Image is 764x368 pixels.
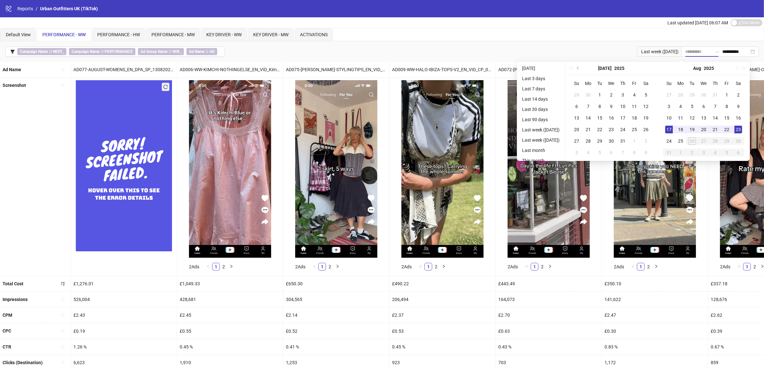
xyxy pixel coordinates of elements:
span: ∋ [69,48,135,55]
li: Last 7 days [519,85,562,93]
div: 12 [688,114,696,122]
li: Next Page [652,263,660,271]
td: 2025-08-11 [675,112,686,124]
div: 13 [700,114,708,122]
td: 2025-08-10 [663,112,675,124]
span: Urban Outfitters UK (TikTok) [40,6,98,11]
a: 1 [743,263,751,270]
b: Ad Name [189,49,204,54]
th: Th [709,78,721,89]
div: 10 [665,114,673,122]
td: 2025-08-02 [733,89,744,101]
div: 12 [642,103,650,110]
span: left [313,264,316,268]
span: ∋ [138,48,184,55]
div: 15 [596,114,604,122]
td: 2025-07-19 [640,112,652,124]
li: Next Page [334,263,341,271]
div: 20 [700,126,708,133]
div: 14 [584,114,592,122]
button: right [440,263,448,271]
div: 27 [665,91,673,99]
li: 2 [432,263,440,271]
td: 2025-07-13 [571,112,582,124]
span: PERFORMANCE - MW [151,32,195,37]
div: 31 [665,149,673,156]
li: Next Page [546,263,554,271]
td: 2025-07-15 [594,112,605,124]
td: 2025-07-27 [571,135,582,147]
span: swap-right [715,49,720,54]
div: 31 [619,137,627,145]
b: AD [210,49,215,54]
td: 2025-08-06 [698,101,709,112]
li: 2 [538,263,546,271]
th: Sa [640,78,652,89]
a: 1 [637,263,644,270]
li: Previous Page [311,263,318,271]
button: Previous month (PageUp) [575,62,582,75]
a: 2 [220,263,227,270]
span: sort-ascending [61,67,65,72]
td: 2025-08-03 [663,101,675,112]
td: 2025-07-29 [686,89,698,101]
div: 14 [711,114,719,122]
div: 7 [619,149,627,156]
div: 25 [631,126,638,133]
div: 3 [700,149,708,156]
td: 2025-08-04 [675,101,686,112]
td: 2025-08-22 [721,124,733,135]
span: sort-ascending [61,360,65,364]
td: 2025-08-21 [709,124,721,135]
td: 2025-08-09 [640,147,652,158]
button: Campaign Name ∋ NEST_Campaign Name ∋ PERFORMANCEAd Group Name ∋ WW_Ad Name ∋ AD [5,46,225,57]
div: 22 [723,126,731,133]
td: 2025-07-24 [617,124,629,135]
td: 2025-08-02 [640,135,652,147]
div: 1 [723,91,731,99]
span: sort-ascending [61,313,65,317]
div: 28 [711,137,719,145]
div: 9 [734,103,742,110]
div: 13 [573,114,580,122]
b: Ad Name [3,67,21,72]
td: 2025-07-27 [663,89,675,101]
div: 28 [677,91,684,99]
td: 2025-07-21 [582,124,594,135]
span: to [715,49,720,54]
div: 9 [642,149,650,156]
div: 17 [619,114,627,122]
img: Failed Screenshot Placeholder [76,80,172,251]
li: Last 30 days [519,105,562,113]
th: We [698,78,709,89]
b: PERFORMANCE [105,49,133,54]
li: Last week ([DATE]) [519,136,562,144]
span: ACTIVATIONS [300,32,328,37]
td: 2025-08-07 [617,147,629,158]
span: Default View [6,32,31,37]
th: Mo [675,78,686,89]
li: 1 [637,263,645,271]
td: 2025-09-02 [686,147,698,158]
div: 24 [665,137,673,145]
li: Last 3 days [519,75,562,82]
td: 2025-08-05 [686,101,698,112]
div: 26 [642,126,650,133]
td: 2025-08-28 [709,135,721,147]
div: 5 [642,91,650,99]
span: sort-ascending [61,329,65,333]
span: right [229,264,233,268]
td: 2025-08-25 [675,135,686,147]
td: 2025-08-19 [686,124,698,135]
a: 1 [425,263,432,270]
div: 3 [573,149,580,156]
b: Screenshot [3,83,26,88]
button: Choose a month [598,62,612,75]
div: 26 [688,137,696,145]
span: filter [10,49,15,54]
div: 5 [688,103,696,110]
li: Next Page [227,263,235,271]
div: 20 [573,126,580,133]
div: 18 [677,126,684,133]
li: This month [519,157,562,164]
